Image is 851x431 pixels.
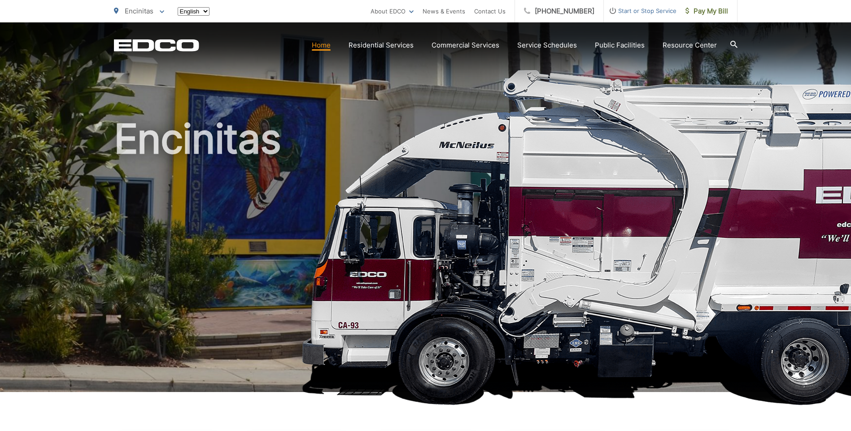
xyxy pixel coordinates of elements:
[125,7,153,15] span: Encinitas
[595,40,645,51] a: Public Facilities
[685,6,728,17] span: Pay My Bill
[312,40,331,51] a: Home
[474,6,506,17] a: Contact Us
[349,40,414,51] a: Residential Services
[114,39,199,52] a: EDCD logo. Return to the homepage.
[114,116,738,400] h1: Encinitas
[663,40,717,51] a: Resource Center
[432,40,499,51] a: Commercial Services
[371,6,414,17] a: About EDCO
[517,40,577,51] a: Service Schedules
[423,6,465,17] a: News & Events
[178,7,209,16] select: Select a language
